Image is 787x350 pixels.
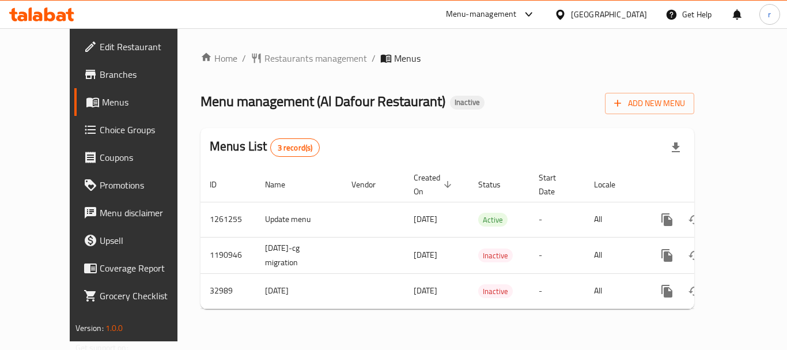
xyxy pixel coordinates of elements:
[681,206,709,234] button: Change Status
[450,96,485,110] div: Inactive
[74,144,201,171] a: Coupons
[653,242,681,269] button: more
[200,51,694,65] nav: breadcrumb
[242,51,246,65] li: /
[529,273,585,308] td: -
[594,178,630,191] span: Locale
[414,171,455,198] span: Created On
[653,277,681,305] button: more
[478,178,516,191] span: Status
[74,282,201,310] a: Grocery Checklist
[478,213,508,227] span: Active
[74,116,201,144] a: Choice Groups
[271,142,320,153] span: 3 record(s)
[200,237,256,273] td: 1190946
[100,123,192,137] span: Choice Groups
[251,51,367,65] a: Restaurants management
[74,61,201,88] a: Branches
[100,67,192,81] span: Branches
[200,51,237,65] a: Home
[264,51,367,65] span: Restaurants management
[200,167,773,309] table: enhanced table
[394,51,421,65] span: Menus
[100,178,192,192] span: Promotions
[102,95,192,109] span: Menus
[100,289,192,303] span: Grocery Checklist
[74,199,201,227] a: Menu disclaimer
[653,206,681,234] button: more
[372,51,376,65] li: /
[585,202,644,237] td: All
[100,206,192,220] span: Menu disclaimer
[662,134,690,161] div: Export file
[210,178,232,191] span: ID
[100,150,192,164] span: Coupons
[450,97,485,107] span: Inactive
[478,249,513,262] div: Inactive
[446,7,517,21] div: Menu-management
[74,171,201,199] a: Promotions
[270,138,320,157] div: Total records count
[414,247,437,262] span: [DATE]
[585,237,644,273] td: All
[414,283,437,298] span: [DATE]
[529,202,585,237] td: -
[74,254,201,282] a: Coverage Report
[768,8,771,21] span: r
[478,285,513,298] span: Inactive
[74,33,201,61] a: Edit Restaurant
[256,202,342,237] td: Update menu
[100,261,192,275] span: Coverage Report
[478,284,513,298] div: Inactive
[644,167,773,202] th: Actions
[75,321,104,336] span: Version:
[585,273,644,308] td: All
[100,40,192,54] span: Edit Restaurant
[74,88,201,116] a: Menus
[105,321,123,336] span: 1.0.0
[265,178,300,191] span: Name
[210,138,320,157] h2: Menus List
[256,237,342,273] td: [DATE]-cg migration
[351,178,391,191] span: Vendor
[681,277,709,305] button: Change Status
[100,234,192,247] span: Upsell
[200,202,256,237] td: 1261255
[539,171,571,198] span: Start Date
[681,242,709,269] button: Change Status
[529,237,585,273] td: -
[414,212,437,227] span: [DATE]
[571,8,647,21] div: [GEOGRAPHIC_DATA]
[614,96,685,111] span: Add New Menu
[200,273,256,308] td: 32989
[605,93,694,114] button: Add New Menu
[478,249,513,262] span: Inactive
[256,273,342,308] td: [DATE]
[200,88,445,114] span: Menu management ( Al Dafour Restaurant )
[74,227,201,254] a: Upsell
